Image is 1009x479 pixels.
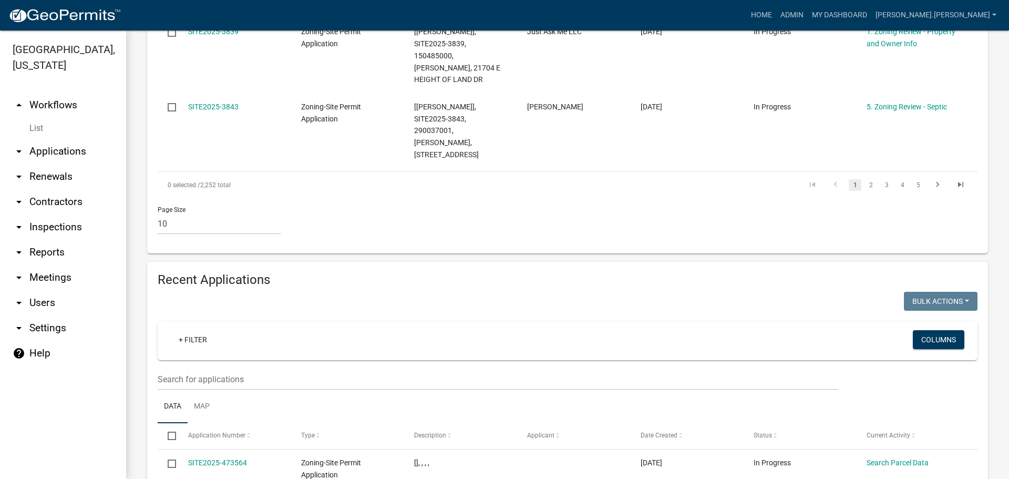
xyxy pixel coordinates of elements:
button: Columns [913,330,964,349]
span: [Tyler Lindsay], SITE2025-3839, 150485000, BRUCE NOENNIG, 21704 E HEIGHT OF LAND DR [414,27,500,84]
i: arrow_drop_down [13,297,25,309]
a: Search Parcel Data [867,458,929,467]
a: Home [747,5,776,25]
span: Applicant [527,432,554,439]
i: arrow_drop_down [13,322,25,334]
span: 09/02/2025 [641,27,662,36]
span: Zoning-Site Permit Application [301,103,361,123]
a: [PERSON_NAME].[PERSON_NAME] [871,5,1001,25]
h4: Recent Applications [158,272,977,288]
span: [], , , , [414,458,429,467]
li: page 1 [847,176,863,194]
i: arrow_drop_up [13,99,25,111]
span: In Progress [754,27,791,36]
a: Map [188,390,216,424]
a: go to previous page [826,179,846,191]
li: page 3 [879,176,894,194]
li: page 4 [894,176,910,194]
a: 5. Zoning Review - Septic [867,103,947,111]
span: Application Number [188,432,245,439]
a: SITE2025-3843 [188,103,239,111]
span: Zoning-Site Permit Application [301,458,361,479]
datatable-header-cell: Description [404,423,517,449]
datatable-header-cell: Application Number [178,423,291,449]
span: In Progress [754,458,791,467]
a: Admin [776,5,808,25]
li: page 5 [910,176,926,194]
a: 5 [912,179,924,191]
div: 2,252 total [158,172,481,198]
datatable-header-cell: Status [744,423,857,449]
span: [Wayne Leitheiser], SITE2025-3843, 290037001, DILLON HOEHNE, 14726 360TH AVE [414,103,479,159]
i: arrow_drop_down [13,271,25,284]
span: 0 selected / [168,181,200,189]
button: Bulk Actions [904,292,977,311]
a: SITE2025-3839 [188,27,239,36]
i: arrow_drop_down [13,221,25,233]
li: page 2 [863,176,879,194]
datatable-header-cell: Type [291,423,404,449]
datatable-header-cell: Current Activity [857,423,970,449]
a: 4 [896,179,909,191]
a: + Filter [170,330,215,349]
span: Status [754,432,772,439]
a: 1 [849,179,861,191]
input: Search for applications [158,369,838,390]
span: Type [301,432,315,439]
span: 09/04/2025 [641,458,662,467]
i: arrow_drop_down [13,170,25,183]
i: help [13,347,25,360]
a: 3 [880,179,893,191]
datatable-header-cell: Date Created [630,423,743,449]
i: arrow_drop_down [13,246,25,259]
a: 2 [864,179,877,191]
a: Data [158,390,188,424]
span: Current Activity [867,432,910,439]
a: go to last page [951,179,971,191]
a: My Dashboard [808,5,871,25]
span: Just Ask Me LLC [527,27,582,36]
i: arrow_drop_down [13,196,25,208]
span: Description [414,432,446,439]
a: go to next page [928,179,948,191]
a: go to first page [802,179,822,191]
datatable-header-cell: Applicant [517,423,630,449]
datatable-header-cell: Select [158,423,178,449]
span: In Progress [754,103,791,111]
span: 09/02/2025 [641,103,662,111]
a: SITE2025-473564 [188,458,247,467]
span: Date Created [641,432,677,439]
i: arrow_drop_down [13,145,25,158]
span: Emily [527,103,583,111]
